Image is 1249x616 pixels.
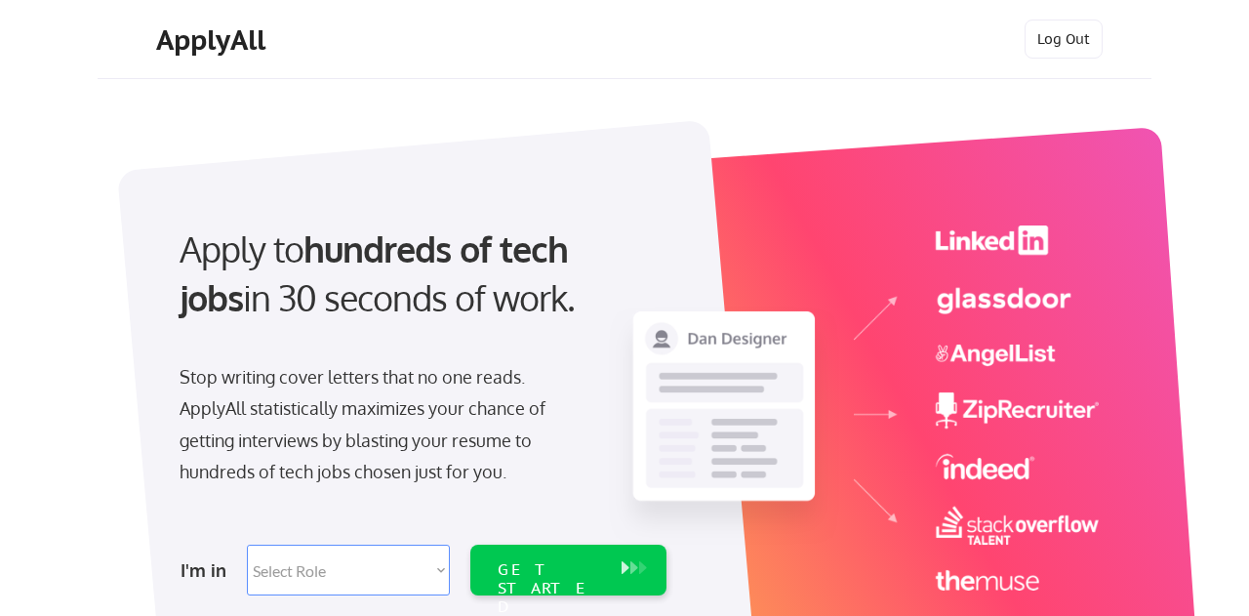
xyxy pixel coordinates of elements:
[180,225,659,323] div: Apply to in 30 seconds of work.
[180,226,577,319] strong: hundreds of tech jobs
[156,23,271,57] div: ApplyAll
[1025,20,1103,59] button: Log Out
[181,554,235,586] div: I'm in
[180,361,581,488] div: Stop writing cover letters that no one reads. ApplyAll statistically maximizes your chance of get...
